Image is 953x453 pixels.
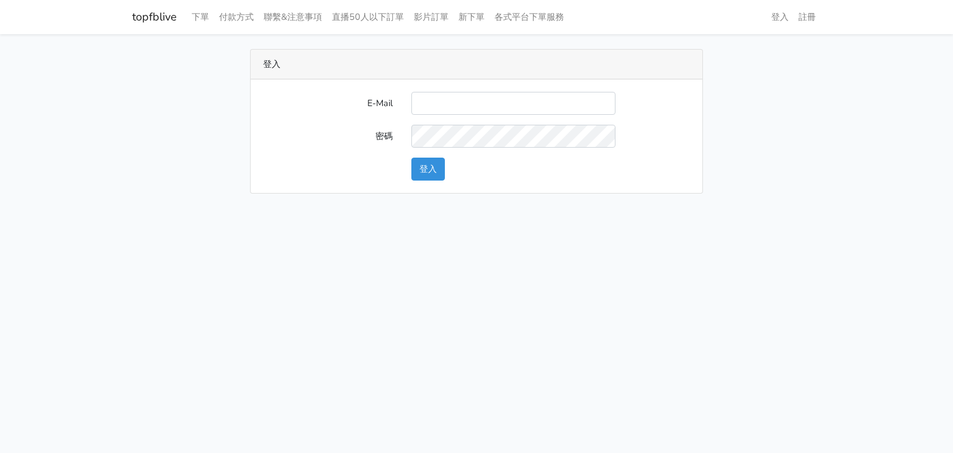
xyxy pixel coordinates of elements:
a: 各式平台下單服務 [490,5,569,29]
a: 聯繫&注意事項 [259,5,327,29]
a: 新下單 [454,5,490,29]
label: E-Mail [254,92,402,115]
a: 付款方式 [214,5,259,29]
a: 直播50人以下訂單 [327,5,409,29]
button: 登入 [411,158,445,181]
label: 密碼 [254,125,402,148]
a: 影片訂單 [409,5,454,29]
a: 註冊 [794,5,821,29]
a: 登入 [766,5,794,29]
div: 登入 [251,50,702,79]
a: 下單 [187,5,214,29]
a: topfblive [132,5,177,29]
